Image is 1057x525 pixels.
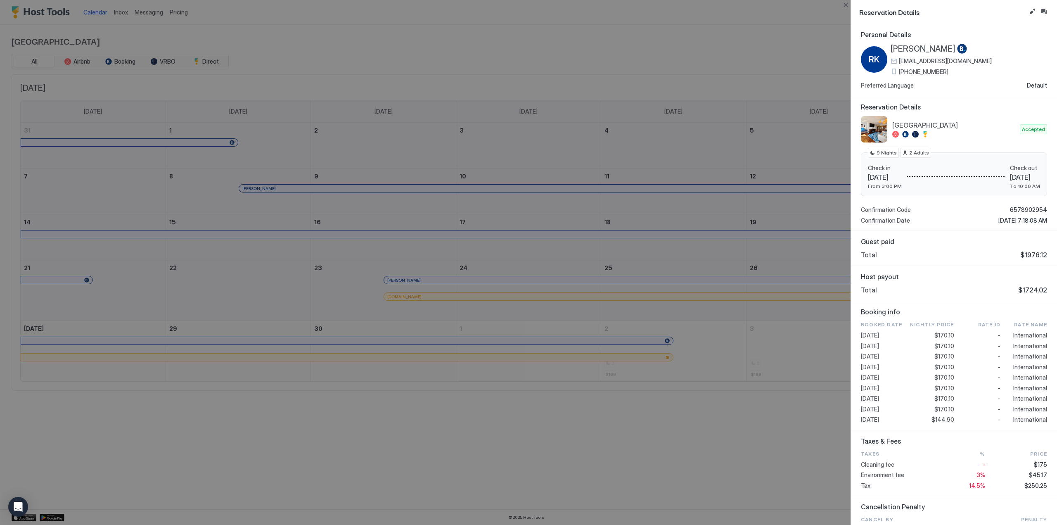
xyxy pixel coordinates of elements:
[998,406,1000,413] span: -
[861,251,877,259] span: Total
[861,342,908,350] span: [DATE]
[899,68,948,76] span: [PHONE_NUMBER]
[1027,82,1047,89] span: Default
[910,321,954,328] span: Nightly Price
[861,116,887,143] div: listing image
[861,332,908,339] span: [DATE]
[1013,416,1047,423] span: International
[861,238,1047,246] span: Guest paid
[861,217,910,224] span: Confirmation Date
[861,461,923,468] span: Cleaning fee
[861,471,923,479] span: Environment fee
[998,385,1000,392] span: -
[934,374,954,381] span: $170.10
[869,53,879,66] span: RK
[998,395,1000,402] span: -
[1021,516,1047,523] span: Penalty
[1013,406,1047,413] span: International
[1010,164,1040,172] span: Check out
[1013,395,1047,402] span: International
[861,395,908,402] span: [DATE]
[934,332,954,339] span: $170.10
[998,416,1000,423] span: -
[868,173,902,181] span: [DATE]
[861,103,1047,111] span: Reservation Details
[982,461,985,468] span: -
[1027,7,1037,17] button: Edit reservation
[861,503,1047,511] span: Cancellation Penalty
[861,206,911,214] span: Confirmation Code
[1022,126,1045,133] span: Accepted
[969,482,985,489] span: 14.5%
[998,342,1000,350] span: -
[1030,450,1047,458] span: Price
[980,450,985,458] span: %
[1039,7,1049,17] button: Inbox
[8,497,28,517] div: Open Intercom Messenger
[861,437,1047,445] span: Taxes & Fees
[861,353,908,360] span: [DATE]
[1013,332,1047,339] span: International
[1013,353,1047,360] span: International
[934,353,954,360] span: $170.10
[998,363,1000,371] span: -
[976,471,985,479] span: 3%
[934,363,954,371] span: $170.10
[1014,321,1047,328] span: Rate Name
[861,82,914,89] span: Preferred Language
[909,149,929,157] span: 2 Adults
[1013,342,1047,350] span: International
[931,416,954,423] span: $144.90
[1034,461,1047,468] span: $175
[891,44,955,54] span: [PERSON_NAME]
[1013,363,1047,371] span: International
[1010,206,1047,214] span: 6578902954
[1024,482,1047,489] span: $250.25
[861,321,908,328] span: Booked Date
[861,385,908,392] span: [DATE]
[1010,173,1040,181] span: [DATE]
[899,57,992,65] span: [EMAIL_ADDRESS][DOMAIN_NAME]
[861,374,908,381] span: [DATE]
[1018,286,1047,294] span: $1724.02
[861,363,908,371] span: [DATE]
[861,308,1047,316] span: Booking info
[934,385,954,392] span: $170.10
[1013,374,1047,381] span: International
[998,332,1000,339] span: -
[998,217,1047,224] span: [DATE] 7:18:08 AM
[861,450,923,458] span: Taxes
[978,321,1000,328] span: Rate ID
[861,31,1047,39] span: Personal Details
[861,416,908,423] span: [DATE]
[868,183,902,189] span: From 3:00 PM
[1020,251,1047,259] span: $1976.12
[861,273,1047,281] span: Host payout
[861,482,923,489] span: Tax
[1013,385,1047,392] span: International
[892,121,1017,129] span: [GEOGRAPHIC_DATA]
[859,7,1026,17] span: Reservation Details
[861,406,908,413] span: [DATE]
[934,395,954,402] span: $170.10
[1029,471,1047,479] span: $45.17
[934,342,954,350] span: $170.10
[861,516,954,523] span: CANCEL BY
[1010,183,1040,189] span: To 10:00 AM
[998,353,1000,360] span: -
[868,164,902,172] span: Check in
[934,406,954,413] span: $170.10
[877,149,897,157] span: 9 Nights
[861,286,877,294] span: Total
[998,374,1000,381] span: -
